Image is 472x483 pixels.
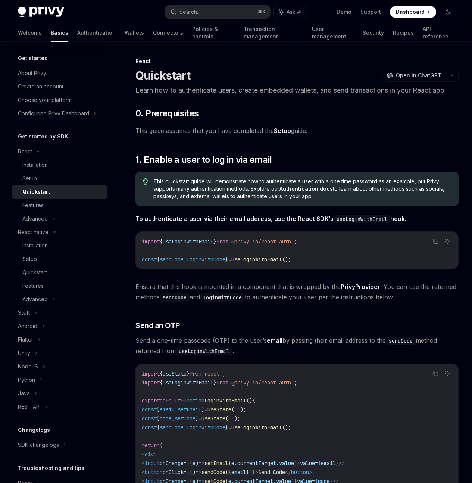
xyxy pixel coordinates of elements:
[341,283,380,291] a: PrivyProvider
[142,238,160,245] span: import
[135,281,459,302] span: Ensure that this hook is mounted in a component that is wrapped by the . You can use the returned...
[145,451,154,458] span: div
[135,107,199,119] span: 0. Prerequisites
[179,7,200,16] div: Search...
[190,460,193,467] span: (
[160,424,184,431] span: sendCode
[153,24,183,42] a: Connectors
[225,415,228,422] span: (
[153,178,451,200] span: This quickstart guide will demonstrate how to authenticate a user with a one time password as an ...
[12,93,107,107] a: Choose your platform
[190,370,201,377] span: from
[228,379,294,386] span: '@privy-io/react-auth'
[279,186,333,192] a: Authentication docs
[160,397,181,404] span: default
[201,415,225,422] span: useState
[18,440,59,449] div: SDK changelogs
[258,469,285,476] span: Send Code
[160,293,190,302] code: sendCode
[142,424,157,431] span: const
[12,185,107,199] a: Quickstart
[18,322,37,331] div: Android
[163,370,187,377] span: useState
[312,24,354,42] a: User management
[160,256,184,263] span: sendCode
[267,337,282,344] strong: email
[18,349,30,358] div: Unity
[22,161,48,169] div: Installation
[231,460,234,467] span: e
[18,147,32,156] div: React
[228,460,231,467] span: (
[228,238,294,245] span: '@privy-io/react-auth'
[157,406,160,413] span: [
[178,406,201,413] span: setEmail
[396,8,425,16] span: Dashboard
[204,460,228,467] span: setEmail
[160,460,184,467] span: onChange
[231,406,234,413] span: (
[201,370,222,377] span: 'react'
[199,415,201,422] span: =
[184,469,187,476] span: =
[228,415,234,422] span: ''
[160,406,175,413] span: email
[231,256,282,263] span: useLoginWithEmail
[282,256,291,263] span: ();
[396,72,441,79] span: Open in ChatGPT
[160,442,163,449] span: (
[18,109,89,118] div: Configuring Privy Dashboard
[142,469,145,476] span: <
[142,256,157,263] span: const
[382,69,446,82] button: Open in ChatGPT
[225,256,228,263] span: }
[204,397,246,404] span: LoginWithEmail
[252,469,255,476] span: }
[315,460,318,467] span: =
[431,236,440,246] button: Copy the contents from the code block
[163,238,213,245] span: useLoginWithEmail
[142,415,157,422] span: const
[160,379,163,386] span: {
[175,415,196,422] span: setCode
[246,469,252,476] span: })
[12,239,107,252] a: Installation
[431,368,440,378] button: Copy the contents from the code block
[363,24,384,42] a: Security
[18,132,68,141] h5: Get started by SDK
[18,389,30,398] div: Java
[294,379,297,386] span: ;
[287,8,301,16] span: Ask AI
[135,85,459,96] p: Learn how to authenticate users, create embedded wallets, and send transactions in your React app
[157,424,160,431] span: {
[274,5,307,19] button: Ask AI
[318,460,321,467] span: {
[213,238,216,245] span: }
[443,236,452,246] button: Ask AI
[18,308,30,317] div: Swift
[18,69,46,78] div: About Privy
[225,424,228,431] span: }
[160,238,163,245] span: {
[135,154,272,166] span: 1. Enable a user to log in via email
[18,228,49,237] div: React native
[12,199,107,212] a: Features
[393,24,414,42] a: Recipes
[18,376,35,384] div: Python
[181,397,204,404] span: function
[22,241,48,250] div: Installation
[201,406,204,413] span: ]
[18,7,64,17] img: dark logo
[334,215,390,223] code: useLoginWithEmail
[279,460,294,467] span: value
[337,8,351,16] a: Demo
[216,379,228,386] span: from
[184,424,187,431] span: ,
[184,256,187,263] span: ,
[390,6,436,18] a: Dashboard
[255,469,258,476] span: >
[360,8,381,16] a: Support
[12,252,107,266] a: Setup
[135,215,406,222] strong: To authenticate a user via their email address, use the React SDK’s hook.
[244,24,303,42] a: Transaction management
